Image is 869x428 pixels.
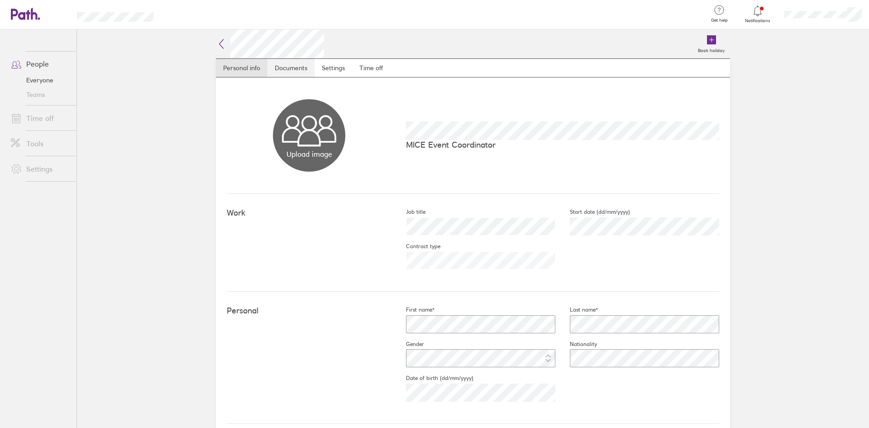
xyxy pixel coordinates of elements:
[4,73,76,87] a: Everyone
[4,55,76,73] a: People
[4,87,76,102] a: Teams
[392,243,440,250] label: Contract type
[4,160,76,178] a: Settings
[692,45,730,53] label: Book holiday
[555,208,630,216] label: Start date (dd/mm/yyyy)
[392,341,424,348] label: Gender
[267,59,315,77] a: Documents
[555,306,598,313] label: Last name*
[352,59,390,77] a: Time off
[392,208,425,216] label: Job title
[216,59,267,77] a: Personal info
[743,5,773,24] a: Notifications
[406,140,719,149] p: MICE Event Coordinator
[4,109,76,127] a: Time off
[743,18,773,24] span: Notifications
[392,375,473,382] label: Date of birth (dd/mm/yyyy)
[392,306,434,313] label: First name*
[705,18,734,23] span: Get help
[555,341,597,348] label: Nationality
[4,135,76,153] a: Tools
[227,208,392,218] h4: Work
[227,306,392,316] h4: Personal
[315,59,352,77] a: Settings
[692,29,730,58] a: Book holiday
